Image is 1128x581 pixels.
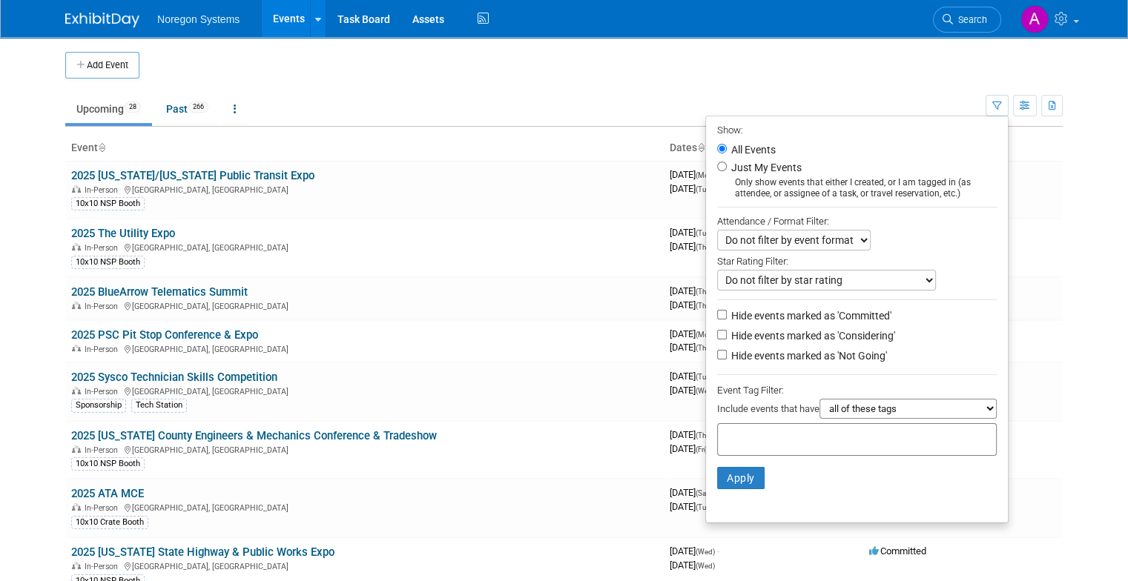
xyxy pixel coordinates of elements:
a: 2025 ATA MCE [71,487,144,500]
span: [DATE] [670,545,719,557]
div: Show: [717,120,997,139]
span: (Wed) [696,387,715,395]
div: 10x10 NSP Booth [71,256,145,269]
span: [DATE] [670,560,715,571]
span: (Wed) [696,548,715,556]
img: In-Person Event [72,387,81,394]
div: [GEOGRAPHIC_DATA], [GEOGRAPHIC_DATA] [71,299,658,311]
span: In-Person [85,445,122,455]
span: [DATE] [670,501,712,512]
a: 2025 [US_STATE] County Engineers & Mechanics Conference & Tradeshow [71,429,437,442]
span: 28 [125,102,141,113]
img: ExhibitDay [65,13,139,27]
div: Sponsorship [71,399,126,412]
span: (Thu) [696,243,712,251]
label: Hide events marked as 'Committed' [728,308,891,323]
span: In-Person [85,345,122,354]
div: 10x10 Crate Booth [71,516,148,529]
label: Hide events marked as 'Considering' [728,328,895,343]
img: In-Person Event [72,503,81,511]
span: Search [953,14,987,25]
span: (Tue) [696,185,712,193]
span: (Thu) [696,302,712,310]
div: Only show events that either I created, or I am tagged in (as attendee, or assignee of a task, or... [717,177,997,199]
div: Event Tag Filter: [717,382,997,399]
div: Star Rating Filter: [717,250,997,270]
div: [GEOGRAPHIC_DATA], [GEOGRAPHIC_DATA] [71,342,658,354]
span: 266 [188,102,208,113]
span: [DATE] [670,328,719,339]
span: (Thu) [696,288,712,296]
div: [GEOGRAPHIC_DATA], [GEOGRAPHIC_DATA] [71,501,658,513]
label: Just My Events [728,160,802,175]
div: Include events that have [717,399,997,423]
img: Ali Connell [1020,5,1049,33]
span: [DATE] [670,443,708,454]
img: In-Person Event [72,185,81,193]
span: In-Person [85,387,122,396]
img: In-Person Event [72,445,81,453]
span: In-Person [85,243,122,253]
a: Past266 [155,95,220,123]
span: [DATE] [670,227,716,238]
label: Hide events marked as 'Not Going' [728,348,887,363]
button: Apply [717,467,765,489]
span: (Mon) [696,331,715,339]
div: [GEOGRAPHIC_DATA], [GEOGRAPHIC_DATA] [71,385,658,396]
img: In-Person Event [72,562,81,569]
span: (Fri) [696,445,708,454]
a: 2025 [US_STATE]/[US_STATE] Public Transit Expo [71,169,314,182]
span: (Tue) [696,503,712,511]
span: (Tue) [696,373,712,381]
span: - [717,545,719,557]
a: Sort by Event Name [98,142,105,153]
img: In-Person Event [72,302,81,309]
span: [DATE] [670,299,712,311]
div: [GEOGRAPHIC_DATA], [GEOGRAPHIC_DATA] [71,443,658,455]
a: Sort by Start Date [697,142,705,153]
span: [DATE] [670,487,715,498]
div: Tech Station [131,399,187,412]
span: In-Person [85,562,122,571]
span: (Mon) [696,171,715,179]
span: Noregon Systems [157,13,240,25]
a: 2025 [US_STATE] State Highway & Public Works Expo [71,545,334,559]
span: (Thu) [696,344,712,352]
span: (Tue) [696,229,712,237]
a: 2025 Sysco Technician Skills Competition [71,371,277,384]
span: [DATE] [670,241,712,252]
div: [GEOGRAPHIC_DATA], [GEOGRAPHIC_DATA] [71,560,658,571]
div: [GEOGRAPHIC_DATA], [GEOGRAPHIC_DATA] [71,183,658,195]
span: [DATE] [670,371,716,382]
div: 10x10 NSP Booth [71,197,145,210]
a: 2025 PSC Pit Stop Conference & Expo [71,328,258,342]
label: All Events [728,145,776,155]
button: Add Event [65,52,139,79]
span: In-Person [85,503,122,513]
div: 10x10 NSP Booth [71,457,145,471]
div: [GEOGRAPHIC_DATA], [GEOGRAPHIC_DATA] [71,241,658,253]
th: Event [65,136,664,161]
span: [DATE] [670,183,712,194]
div: Attendance / Format Filter: [717,213,997,230]
span: Committed [869,545,926,557]
span: In-Person [85,185,122,195]
th: Dates [664,136,863,161]
img: In-Person Event [72,345,81,352]
span: [DATE] [670,429,716,440]
a: Upcoming28 [65,95,152,123]
span: (Wed) [696,562,715,570]
a: Search [933,7,1001,33]
a: 2025 The Utility Expo [71,227,175,240]
span: (Thu) [696,431,712,439]
img: In-Person Event [72,243,81,250]
span: [DATE] [670,169,719,180]
a: 2025 BlueArrow Telematics Summit [71,285,248,299]
span: [DATE] [670,342,712,353]
span: [DATE] [670,285,716,296]
span: [DATE] [670,385,715,396]
span: (Sat) [696,489,710,497]
span: In-Person [85,302,122,311]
